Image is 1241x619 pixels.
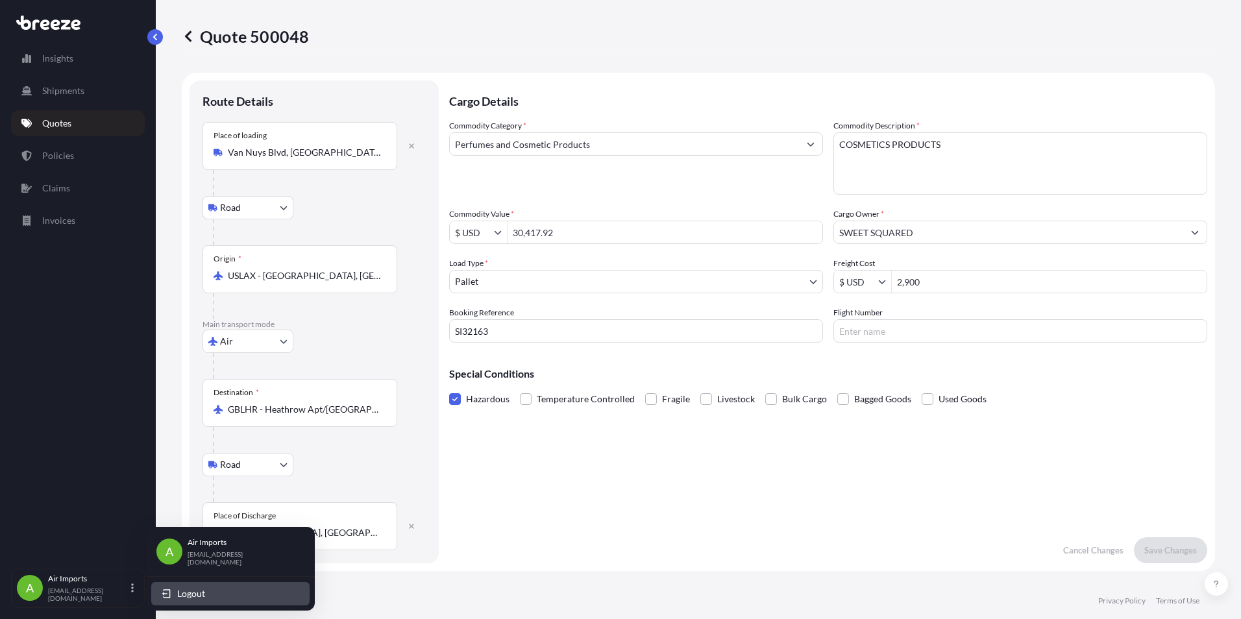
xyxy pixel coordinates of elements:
input: Full name [834,221,1183,244]
input: Freight Cost [834,270,878,293]
label: Flight Number [833,306,883,319]
p: Quote 500048 [182,26,309,47]
div: Place of Discharge [214,511,276,521]
input: Enter name [833,319,1207,343]
span: Bulk Cargo [782,389,827,409]
a: Privacy Policy [1098,596,1146,606]
button: Show suggestions [799,132,822,156]
button: Show suggestions [1183,221,1207,244]
a: Invoices [11,208,145,234]
a: Insights [11,45,145,71]
button: Select transport [203,196,293,219]
div: Origin [214,254,241,264]
input: Place of loading [228,146,381,159]
div: Place of loading [214,130,267,141]
p: Cargo Details [449,80,1207,119]
p: Cancel Changes [1063,544,1124,557]
p: Claims [42,182,70,195]
p: Quotes [42,117,71,130]
a: Shipments [11,78,145,104]
span: Road [220,458,241,471]
p: Air Imports [48,574,129,584]
label: Commodity Category [449,119,526,132]
p: Save Changes [1144,544,1197,557]
input: Origin [228,269,381,282]
span: A [166,545,173,558]
a: Claims [11,175,145,201]
button: Pallet [449,270,823,293]
button: Save Changes [1134,537,1207,563]
button: Logout [151,582,310,605]
input: Type amount [508,221,822,244]
p: Shipments [42,84,84,97]
p: Air Imports [188,537,294,548]
label: Freight Cost [833,257,875,270]
input: Enter amount [892,270,1207,293]
span: Temperature Controlled [537,389,635,409]
label: Booking Reference [449,306,514,319]
span: Load Type [449,257,488,270]
p: [EMAIL_ADDRESS][DOMAIN_NAME] [188,550,294,566]
a: Terms of Use [1156,596,1199,606]
a: Quotes [11,110,145,136]
textarea: COSMETICS PRODUCTS [833,132,1207,195]
p: [EMAIL_ADDRESS][DOMAIN_NAME] [48,587,129,602]
label: Cargo Owner [833,208,884,221]
span: Fragile [662,389,690,409]
button: Select transport [203,330,293,353]
label: Commodity Description [833,119,920,132]
span: Livestock [717,389,755,409]
button: Cancel Changes [1053,537,1134,563]
p: Invoices [42,214,75,227]
input: Your internal reference [449,319,823,343]
input: Place of Discharge [228,526,381,539]
label: Commodity Value [449,208,514,221]
div: Destination [214,387,259,398]
p: Policies [42,149,74,162]
button: Show suggestions [878,275,891,288]
button: Show suggestions [494,226,507,239]
p: Insights [42,52,73,65]
span: Pallet [455,275,478,288]
button: Select transport [203,453,293,476]
span: Used Goods [939,389,987,409]
a: Policies [11,143,145,169]
span: Air [220,335,233,348]
span: Hazardous [466,389,510,409]
input: Select a commodity type [450,132,799,156]
span: Logout [177,587,205,600]
input: Commodity Value [450,221,494,244]
span: Bagged Goods [854,389,911,409]
p: Main transport mode [203,319,426,330]
span: Road [220,201,241,214]
input: Destination [228,403,381,416]
p: Special Conditions [449,369,1207,379]
span: A [26,581,34,594]
p: Route Details [203,93,273,109]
